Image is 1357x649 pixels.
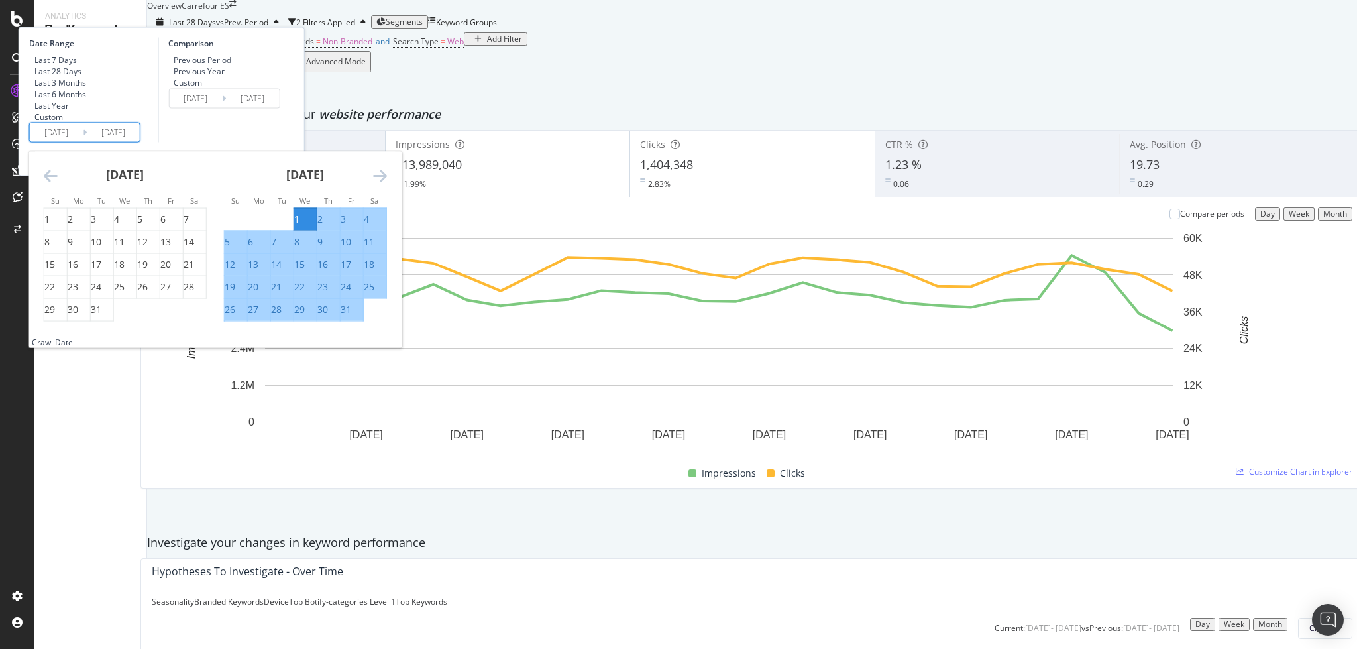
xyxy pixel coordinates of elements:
[68,258,78,271] div: 16
[363,253,386,276] td: Selected. Saturday, January 18, 2025
[289,596,396,607] div: Top Botify-categories Level 1
[114,213,119,226] div: 4
[44,276,67,298] td: Choose Sunday, December 22, 2024 as your check-out date. It’s available.
[44,280,55,294] div: 22
[1309,622,1330,634] span: Clicks
[1183,379,1203,390] text: 12K
[44,303,55,316] div: 29
[1253,618,1287,631] button: Month
[114,258,125,271] div: 18
[152,231,1286,461] svg: A chart.
[160,276,183,298] td: Choose Friday, December 27, 2024 as your check-out date. It’s available.
[340,208,363,231] td: Selected. Friday, January 3, 2025
[648,178,671,190] div: 2.83%
[296,17,355,28] div: 2 Filters Applied
[68,280,78,294] div: 23
[294,208,317,231] td: Selected as start date. Wednesday, January 1, 2025
[29,54,86,66] div: Last 7 Days
[113,231,136,253] td: Choose Wednesday, December 11, 2024 as your check-out date. It’s available.
[1123,622,1179,634] div: [DATE] - [DATE]
[216,17,268,28] span: vs Prev. Period
[225,303,235,316] div: 26
[168,54,231,66] div: Previous Period
[364,258,374,271] div: 18
[136,253,160,276] td: Choose Thursday, December 19, 2024 as your check-out date. It’s available.
[885,178,891,182] img: Equal
[1258,620,1282,629] div: Month
[247,231,270,253] td: Selected. Monday, January 6, 2025
[317,303,328,316] div: 30
[34,77,86,88] div: Last 3 Months
[169,89,222,107] input: Start Date
[174,77,202,88] div: Custom
[248,416,254,428] text: 0
[247,253,270,276] td: Selected. Monday, January 13, 2025
[317,231,340,253] td: Selected. Thursday, January 9, 2025
[995,622,1025,634] div: Current:
[68,303,78,316] div: 30
[317,280,328,294] div: 23
[174,54,231,66] div: Previous Period
[144,196,152,206] small: Th
[1130,138,1186,150] span: Avg. Position
[294,280,305,294] div: 22
[487,34,522,44] div: Add Filter
[640,138,665,150] span: Clicks
[404,178,426,190] div: 1.99%
[885,156,922,172] span: 1.23 %
[32,337,73,348] div: Crawl Date
[271,280,282,294] div: 21
[294,258,305,271] div: 15
[753,428,786,440] text: [DATE]
[184,213,189,226] div: 7
[341,280,351,294] div: 24
[1180,208,1244,219] div: Compare periods
[231,379,254,390] text: 1.2M
[954,428,987,440] text: [DATE]
[702,465,756,481] span: Impressions
[44,168,58,184] div: Move backward to switch to the previous month.
[225,258,235,271] div: 12
[271,303,282,316] div: 28
[147,534,1357,552] div: Investigate your changes in keyword performance
[90,276,113,298] td: Choose Tuesday, December 24, 2024 as your check-out date. It’s available.
[323,36,372,47] span: Non-Branded
[160,253,183,276] td: Choose Friday, December 20, 2024 as your check-out date. It’s available.
[91,258,101,271] div: 17
[294,253,317,276] td: Selected. Wednesday, January 15, 2025
[183,231,206,253] td: Choose Saturday, December 14, 2024 as your check-out date. It’s available.
[317,276,340,298] td: Selected. Thursday, January 23, 2025
[67,276,90,298] td: Choose Monday, December 23, 2024 as your check-out date. It’s available.
[29,152,402,337] div: Calendar
[1312,604,1344,636] div: Open Intercom Messenger
[348,196,355,206] small: Fr
[136,208,160,231] td: Choose Thursday, December 5, 2024 as your check-out date. It’s available.
[1260,209,1275,219] div: Day
[114,235,125,249] div: 11
[1283,207,1315,221] button: Week
[90,231,113,253] td: Choose Tuesday, December 10, 2024 as your check-out date. It’s available.
[184,258,194,271] div: 21
[371,15,428,29] button: Segments
[34,54,77,66] div: Last 7 Days
[341,303,351,316] div: 31
[147,16,288,29] button: Last 28 DaysvsPrev. Period
[90,253,113,276] td: Choose Tuesday, December 17, 2024 as your check-out date. It’s available.
[225,280,235,294] div: 19
[160,258,171,271] div: 20
[1195,620,1210,629] div: Day
[224,298,247,321] td: Selected. Sunday, January 26, 2025
[270,253,294,276] td: Selected. Tuesday, January 14, 2025
[51,196,60,206] small: Su
[363,276,386,298] td: Selected. Saturday, January 25, 2025
[44,208,67,231] td: Choose Sunday, December 1, 2024 as your check-out date. It’s available.
[34,111,63,122] div: Custom
[29,111,86,122] div: Custom
[168,38,284,49] div: Comparison
[97,196,106,206] small: Tu
[184,280,194,294] div: 28
[1156,428,1189,440] text: [DATE]
[640,178,645,182] img: Equal
[324,196,333,206] small: Th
